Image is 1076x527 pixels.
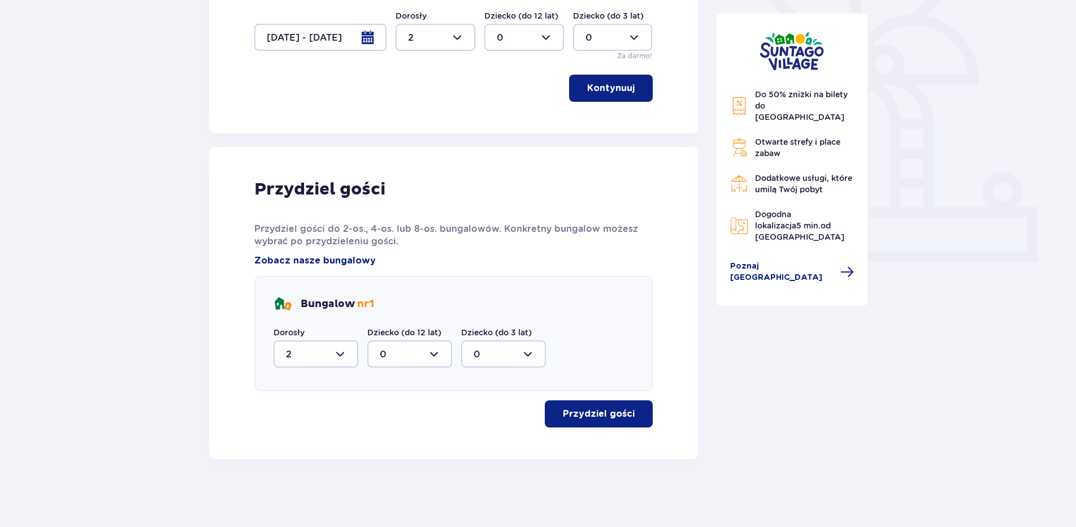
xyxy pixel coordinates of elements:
[730,97,748,115] img: Discount Icon
[357,297,374,310] span: nr 1
[755,174,852,194] span: Dodatkowe usługi, które umilą Twój pobyt
[617,51,652,61] p: Za darmo!
[730,261,854,283] a: Poznaj [GEOGRAPHIC_DATA]
[461,327,532,338] label: Dziecko (do 3 lat)
[254,223,653,248] p: Przydziel gości do 2-os., 4-os. lub 8-os. bungalowów. Konkretny bungalow możesz wybrać po przydzi...
[755,90,848,122] span: Do 50% zniżki na bilety do [GEOGRAPHIC_DATA]
[573,10,644,21] label: Dziecko (do 3 lat)
[760,32,824,71] img: Suntago Village
[730,261,834,283] span: Poznaj [GEOGRAPHIC_DATA]
[301,297,374,311] p: Bungalow
[367,327,441,338] label: Dziecko (do 12 lat)
[587,82,635,94] p: Kontynuuj
[730,217,748,235] img: Map Icon
[274,327,305,338] label: Dorosły
[755,210,844,241] span: Dogodna lokalizacja od [GEOGRAPHIC_DATA]
[484,10,558,21] label: Dziecko (do 12 lat)
[755,137,840,158] span: Otwarte strefy i place zabaw
[796,221,821,230] span: 5 min.
[396,10,427,21] label: Dorosły
[545,400,653,427] button: Przydziel gości
[254,254,376,267] a: Zobacz nasze bungalowy
[254,179,385,200] p: Przydziel gości
[274,295,292,313] img: bungalows Icon
[569,75,653,102] button: Kontynuuj
[563,408,635,420] p: Przydziel gości
[730,139,748,157] img: Grill Icon
[730,175,748,193] img: Restaurant Icon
